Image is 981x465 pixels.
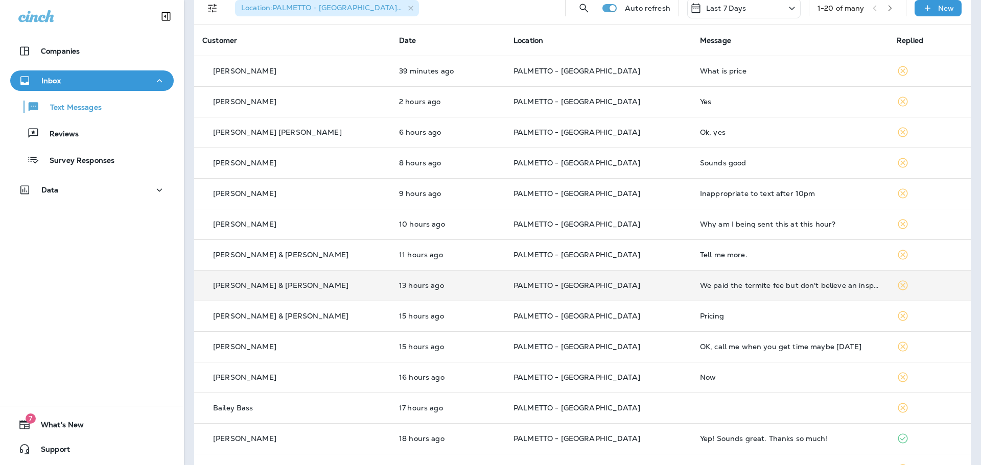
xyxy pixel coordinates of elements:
p: [PERSON_NAME] [PERSON_NAME] [213,128,342,136]
p: [PERSON_NAME] [213,220,276,228]
span: PALMETTO - [GEOGRAPHIC_DATA] [513,373,640,382]
p: [PERSON_NAME] & [PERSON_NAME] [213,312,348,320]
button: Data [10,180,174,200]
span: PALMETTO - [GEOGRAPHIC_DATA] [513,342,640,351]
div: Yep! Sounds great. Thanks so much! [700,434,880,443]
p: Sep 18, 2025 11:07 PM [399,159,497,167]
span: Replied [897,36,923,45]
div: Now [700,373,880,381]
span: Location [513,36,543,45]
button: Text Messages [10,96,174,117]
div: Yes [700,97,880,106]
p: [PERSON_NAME] [213,189,276,198]
button: 7What's New [10,414,174,435]
p: Survey Responses [39,156,114,166]
p: [PERSON_NAME] [213,97,276,106]
div: OK, call me when you get time maybe tomorrow [700,342,880,351]
span: PALMETTO - [GEOGRAPHIC_DATA] [513,311,640,321]
span: PALMETTO - [GEOGRAPHIC_DATA] [513,158,640,167]
span: PALMETTO - [GEOGRAPHIC_DATA] [513,219,640,229]
div: What is price [700,67,880,75]
span: PALMETTO - [GEOGRAPHIC_DATA] [513,128,640,137]
span: PALMETTO - [GEOGRAPHIC_DATA] [513,403,640,412]
div: Inappropriate to text after 10pm [700,189,880,198]
p: Last 7 Days [706,4,746,12]
span: PALMETTO - [GEOGRAPHIC_DATA] [513,434,640,443]
p: Sep 18, 2025 04:20 PM [399,342,497,351]
p: [PERSON_NAME] & [PERSON_NAME] [213,281,348,289]
p: Sep 18, 2025 02:47 PM [399,404,497,412]
span: Support [31,445,70,457]
button: Reviews [10,123,174,144]
div: We paid the termite fee but don't believe an inspection has happened [700,281,880,289]
p: New [938,4,954,12]
p: Sep 18, 2025 06:50 PM [399,281,497,289]
p: Bailey Bass [213,404,253,412]
span: PALMETTO - [GEOGRAPHIC_DATA] [513,189,640,198]
p: Sep 19, 2025 07:27 AM [399,67,497,75]
p: [PERSON_NAME] [213,159,276,167]
div: Tell me more. [700,251,880,259]
p: Sep 19, 2025 05:44 AM [399,97,497,106]
p: Sep 18, 2025 10:23 PM [399,189,497,198]
button: Support [10,439,174,459]
button: Collapse Sidebar [152,6,180,27]
p: Text Messages [40,103,102,113]
p: Sep 18, 2025 08:48 PM [399,251,497,259]
p: Auto refresh [625,4,670,12]
span: PALMETTO - [GEOGRAPHIC_DATA] [513,97,640,106]
div: Ok, yes [700,128,880,136]
span: What's New [31,421,84,433]
span: PALMETTO - [GEOGRAPHIC_DATA] [513,281,640,290]
p: Companies [41,47,80,55]
p: Sep 18, 2025 01:55 PM [399,434,497,443]
p: Sep 18, 2025 09:16 PM [399,220,497,228]
p: Sep 18, 2025 03:16 PM [399,373,497,381]
p: Sep 18, 2025 04:32 PM [399,312,497,320]
p: Inbox [41,77,61,85]
span: Customer [202,36,237,45]
p: [PERSON_NAME] [213,67,276,75]
div: 1 - 20 of many [818,4,865,12]
span: Location : PALMETTO - [GEOGRAPHIC_DATA] +1 [241,3,404,12]
p: [PERSON_NAME] [213,342,276,351]
span: PALMETTO - [GEOGRAPHIC_DATA] [513,66,640,76]
span: 7 [26,413,36,424]
button: Companies [10,41,174,61]
button: Inbox [10,70,174,91]
p: [PERSON_NAME] & [PERSON_NAME] [213,251,348,259]
div: Sounds good [700,159,880,167]
p: [PERSON_NAME] [213,434,276,443]
span: PALMETTO - [GEOGRAPHIC_DATA] [513,250,640,259]
button: Survey Responses [10,149,174,170]
div: Pricing [700,312,880,320]
p: Data [41,186,59,194]
span: Message [700,36,731,45]
p: Reviews [39,130,79,139]
span: Date [399,36,416,45]
div: Why am I being sent this at this hour? [700,220,880,228]
p: Sep 19, 2025 01:20 AM [399,128,497,136]
p: [PERSON_NAME] [213,373,276,381]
